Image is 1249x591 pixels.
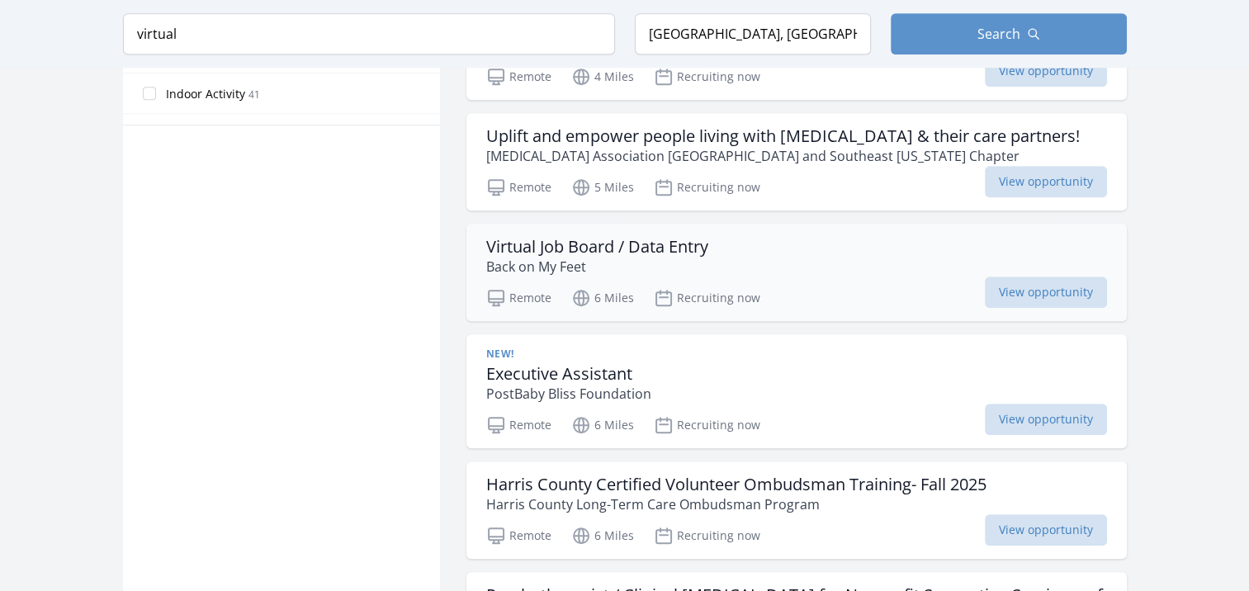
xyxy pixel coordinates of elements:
p: Remote [486,526,551,546]
span: View opportunity [985,514,1107,546]
p: Recruiting now [654,415,760,435]
p: Recruiting now [654,67,760,87]
p: Remote [486,415,551,435]
p: 6 Miles [571,526,634,546]
h3: Virtual Job Board / Data Entry [486,237,708,257]
input: Location [635,13,871,54]
a: Harris County Certified Volunteer Ombudsman Training- Fall 2025 Harris County Long-Term Care Ombu... [466,461,1127,559]
p: 6 Miles [571,415,634,435]
p: [MEDICAL_DATA] Association [GEOGRAPHIC_DATA] and Southeast [US_STATE] Chapter [486,146,1080,166]
button: Search [891,13,1127,54]
h3: Harris County Certified Volunteer Ombudsman Training- Fall 2025 [486,475,986,494]
span: Search [977,24,1020,44]
span: View opportunity [985,277,1107,308]
p: Remote [486,177,551,197]
span: Indoor Activity [166,86,245,102]
p: 6 Miles [571,288,634,308]
p: Recruiting now [654,526,760,546]
span: View opportunity [985,166,1107,197]
input: Keyword [123,13,615,54]
p: Recruiting now [654,177,760,197]
h3: Uplift and empower people living with [MEDICAL_DATA] & their care partners! [486,126,1080,146]
a: Uplift and empower people living with [MEDICAL_DATA] & their care partners! [MEDICAL_DATA] Associ... [466,113,1127,210]
p: Recruiting now [654,288,760,308]
p: Remote [486,67,551,87]
span: View opportunity [985,404,1107,435]
p: PostBaby Bliss Foundation [486,384,651,404]
p: 5 Miles [571,177,634,197]
input: Indoor Activity 41 [143,87,156,100]
p: Remote [486,288,551,308]
h3: Executive Assistant [486,364,651,384]
a: Virtual Job Board / Data Entry Back on My Feet Remote 6 Miles Recruiting now View opportunity [466,224,1127,321]
span: New! [486,348,514,361]
span: View opportunity [985,55,1107,87]
p: 4 Miles [571,67,634,87]
p: Harris County Long-Term Care Ombudsman Program [486,494,986,514]
span: 41 [248,87,260,102]
a: New! Executive Assistant PostBaby Bliss Foundation Remote 6 Miles Recruiting now View opportunity [466,334,1127,448]
p: Back on My Feet [486,257,708,277]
